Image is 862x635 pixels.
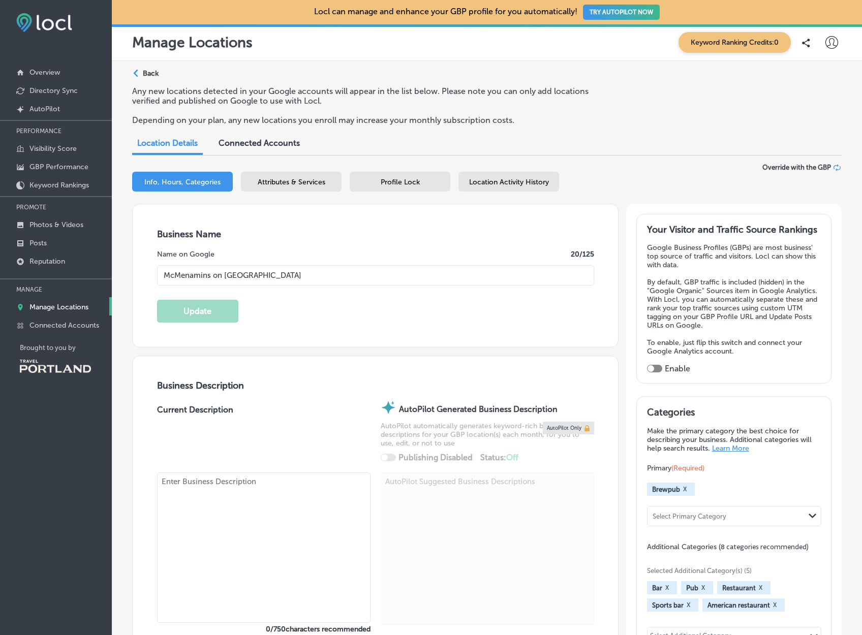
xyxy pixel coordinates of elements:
[647,224,821,235] h3: Your Visitor and Traffic Source Rankings
[469,178,549,186] span: Location Activity History
[647,464,704,472] span: Primary
[671,464,704,472] span: (Required)
[770,601,780,609] button: X
[662,584,672,592] button: X
[698,584,708,592] button: X
[29,181,89,189] p: Keyword Rankings
[652,601,684,609] span: Sports bar
[680,485,690,493] button: X
[157,405,233,472] label: Current Description
[258,178,325,186] span: Attributes & Services
[29,68,60,77] p: Overview
[157,300,238,323] button: Update
[29,86,78,95] p: Directory Sync
[722,584,756,592] span: Restaurant
[29,144,77,153] p: Visibility Score
[756,584,765,592] button: X
[647,278,821,330] p: By default, GBP traffic is included (hidden) in the "Google Organic" Sources item in Google Analy...
[157,229,594,240] h3: Business Name
[132,115,593,125] p: Depending on your plan, any new locations you enroll may increase your monthly subscription costs.
[29,163,88,171] p: GBP Performance
[132,34,253,51] p: Manage Locations
[686,584,698,592] span: Pub
[399,404,558,414] strong: AutoPilot Generated Business Description
[652,584,662,592] span: Bar
[712,444,749,453] a: Learn More
[719,542,809,552] span: (8 categories recommended)
[762,164,831,171] span: Override with the GBP
[144,178,221,186] span: Info, Hours, Categories
[583,5,660,20] button: TRY AUTOPILOT NOW
[20,344,112,352] p: Brought to you by
[29,303,88,311] p: Manage Locations
[157,380,594,391] h3: Business Description
[647,406,821,422] h3: Categories
[157,265,594,285] input: Enter Location Name
[684,601,693,609] button: X
[679,32,791,53] span: Keyword Ranking Credits: 0
[652,486,680,493] span: Brewpub
[219,138,300,148] span: Connected Accounts
[29,105,60,113] p: AutoPilot
[647,543,809,551] span: Additional Categories
[143,69,159,78] p: Back
[647,243,821,269] p: Google Business Profiles (GBPs) are most business' top source of traffic and visitors. Locl can s...
[665,364,690,373] label: Enable
[132,86,593,106] p: Any new locations detected in your Google accounts will appear in the list below. Please note you...
[29,257,65,266] p: Reputation
[707,601,770,609] span: American restaurant
[29,220,83,229] p: Photos & Videos
[647,338,821,356] p: To enable, just flip this switch and connect your Google Analytics account.
[157,250,214,259] label: Name on Google
[20,360,91,373] img: Travel Portland
[137,138,198,148] span: Location Details
[381,178,420,186] span: Profile Lock
[29,321,99,330] p: Connected Accounts
[157,625,371,633] label: 0 / 750 characters recommended
[647,427,821,453] p: Make the primary category the best choice for describing your business. Additional categories wil...
[381,400,396,415] img: autopilot-icon
[571,250,594,259] label: 20 /125
[653,513,726,520] div: Select Primary Category
[647,567,814,575] span: Selected Additional Category(s) (5)
[29,239,47,247] p: Posts
[16,13,72,32] img: fda3e92497d09a02dc62c9cd864e3231.png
